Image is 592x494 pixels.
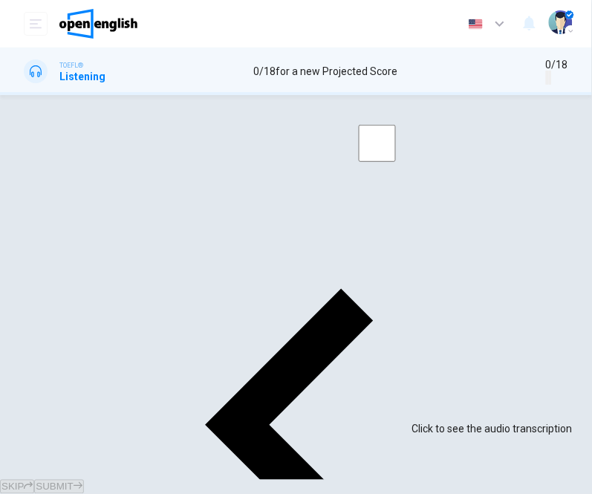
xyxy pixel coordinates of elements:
button: open mobile menu [24,12,48,36]
h1: Listening [59,71,105,82]
img: OpenEnglish logo [59,9,137,39]
span: 0 / 18 [546,59,568,71]
span: SKIP [1,481,24,493]
span: TOEFL® [59,60,83,71]
span: SUBMIT [36,481,73,493]
img: Profile picture [549,10,573,34]
span: for a new Projected Score [276,65,398,77]
span: 0 / 18 [254,65,276,77]
img: en [466,19,485,30]
div: Click to see the audio transcription [412,423,572,435]
button: SUBMIT [34,480,83,494]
